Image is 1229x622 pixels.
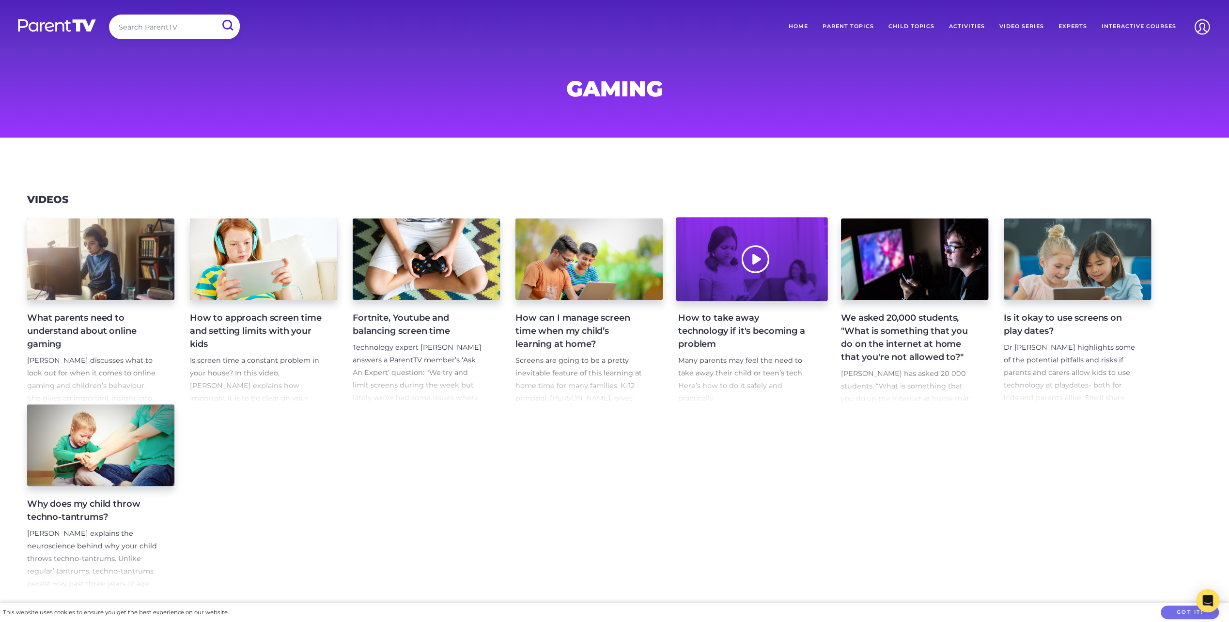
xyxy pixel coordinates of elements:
p: [PERSON_NAME] discusses what to look out for when it comes to online gaming and children’s behavi... [27,355,159,430]
a: Video Series [992,15,1051,39]
a: We asked 20,000 students, "What is something that you do on the internet at home that you're not ... [841,218,988,404]
a: Why does my child throw techno-tantrums? [PERSON_NAME] explains the neuroscience behind why your ... [27,404,174,591]
a: How can I manage screen time when my child’s learning at home? Screens are going to be a pretty i... [515,218,663,404]
span: Is screen time a constant problem in your house? In this video, [PERSON_NAME] explains how import... [190,356,319,428]
a: Parent Topics [815,15,881,39]
a: Fortnite, Youtube and balancing screen time Technology expert [PERSON_NAME] answers a ParentTV me... [353,218,500,404]
h4: Why does my child throw techno-tantrums? [27,498,159,524]
h1: gaming [381,79,848,98]
a: Activities [942,15,992,39]
div: This website uses cookies to ensure you get the best experience on our website. [3,607,229,618]
span: Many parents may feel the need to take away their child or teen’s tech. Here’s how to do it safel... [678,356,804,403]
span: Screens are going to be a pretty inevitable feature of this learning at home time for many famili... [515,356,643,428]
img: Account [1190,15,1214,39]
button: Got it! [1161,606,1219,620]
h4: How to approach screen time and setting limits with your kids [190,311,322,351]
p: Dr [PERSON_NAME] highlights some of the potential pitfalls and risks if parents and carers allow ... [1004,342,1136,517]
h4: Is it okay to use screens on play dates? [1004,311,1136,338]
a: How to take away technology if it's becoming a problem Many parents may feel the need to take awa... [678,218,825,404]
h4: How to take away technology if it's becoming a problem [678,311,810,351]
h4: How can I manage screen time when my child’s learning at home? [515,311,647,351]
a: Is it okay to use screens on play dates? Dr [PERSON_NAME] highlights some of the potential pitfal... [1004,218,1151,404]
input: Submit [215,15,240,36]
a: Home [781,15,815,39]
a: Child Topics [881,15,942,39]
p: Technology expert [PERSON_NAME] answers a ParentTV member’s ‘Ask An Expert’ question: “We try and... [353,342,484,492]
h4: What parents need to understand about online gaming [27,311,159,351]
a: How to approach screen time and setting limits with your kids Is screen time a constant problem i... [190,218,337,404]
a: Experts [1051,15,1094,39]
h3: Videos [27,194,68,206]
a: What parents need to understand about online gaming [PERSON_NAME] discusses what to look out for ... [27,218,174,404]
a: Interactive Courses [1094,15,1183,39]
div: Open Intercom Messenger [1196,589,1219,612]
img: parenttv-logo-white.4c85aaf.svg [17,18,97,32]
p: [PERSON_NAME] has asked 20 000 students, “What is something that you do on the internet at home t... [841,368,973,544]
h4: We asked 20,000 students, "What is something that you do on the internet at home that you're not ... [841,311,973,364]
h4: Fortnite, Youtube and balancing screen time [353,311,484,338]
input: Search ParentTV [109,15,240,39]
